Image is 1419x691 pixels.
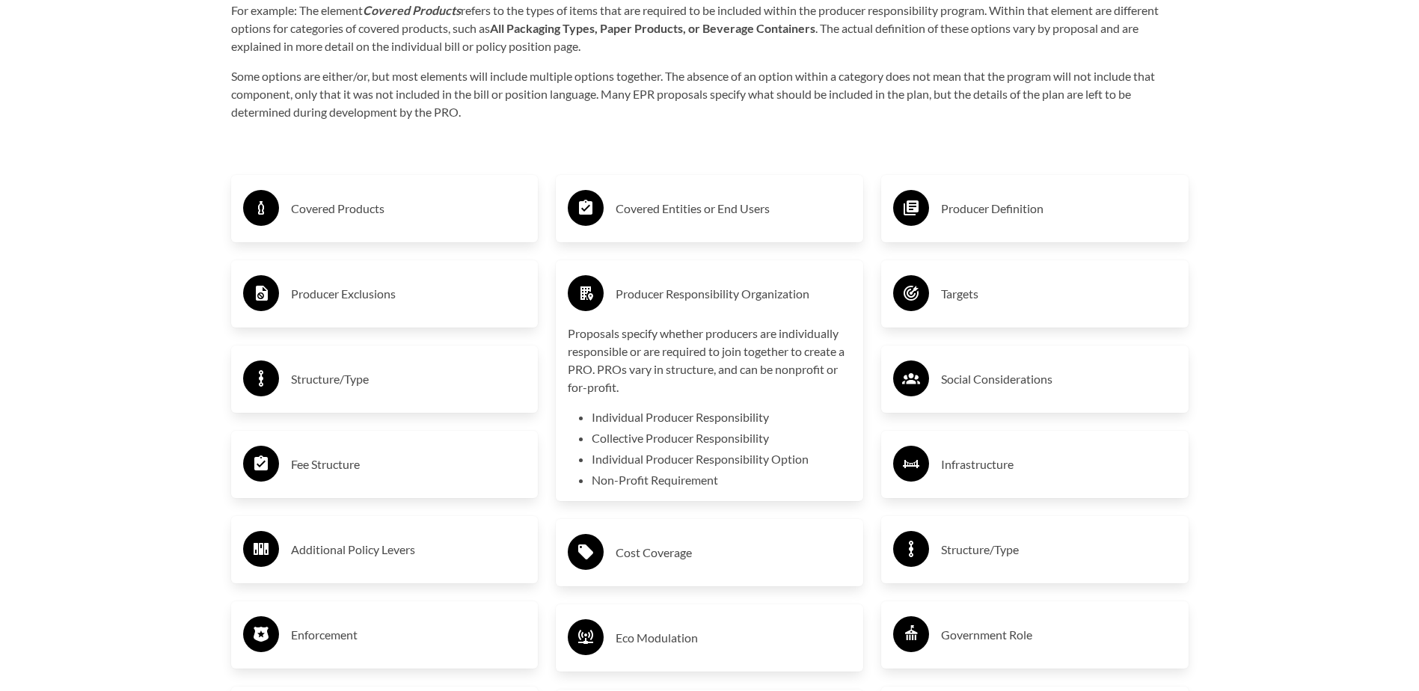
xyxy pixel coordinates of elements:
[941,197,1177,221] h3: Producer Definition
[941,452,1177,476] h3: Infrastructure
[490,21,815,35] strong: All Packaging Types, Paper Products, or Beverage Containers
[363,3,461,17] strong: Covered Products
[592,408,851,426] li: Individual Producer Responsibility
[941,282,1177,306] h3: Targets
[291,452,527,476] h3: Fee Structure
[231,67,1189,121] p: Some options are either/or, but most elements will include multiple options together. The absence...
[291,282,527,306] h3: Producer Exclusions
[568,325,851,396] p: Proposals specify whether producers are individually responsible or are required to join together...
[291,367,527,391] h3: Structure/Type
[592,471,851,489] li: Non-Profit Requirement
[616,282,851,306] h3: Producer Responsibility Organization
[616,197,851,221] h3: Covered Entities or End Users
[291,197,527,221] h3: Covered Products
[231,1,1189,55] p: For example: The element refers to the types of items that are required to be included within the...
[616,541,851,565] h3: Cost Coverage
[592,429,851,447] li: Collective Producer Responsibility
[616,626,851,650] h3: Eco Modulation
[941,367,1177,391] h3: Social Considerations
[941,623,1177,647] h3: Government Role
[291,623,527,647] h3: Enforcement
[592,450,851,468] li: Individual Producer Responsibility Option
[941,538,1177,562] h3: Structure/Type
[291,538,527,562] h3: Additional Policy Levers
